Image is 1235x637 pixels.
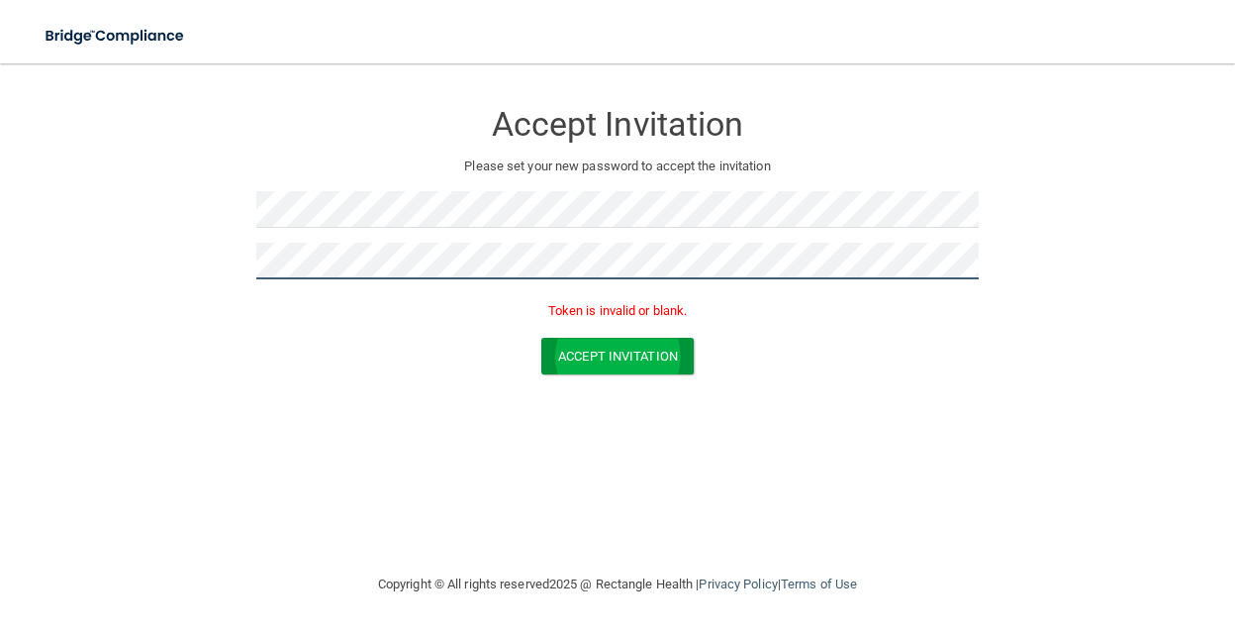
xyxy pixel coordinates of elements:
p: Token is invalid or blank. [256,299,979,323]
a: Terms of Use [781,577,857,591]
h3: Accept Invitation [256,106,979,143]
button: Accept Invitation [541,338,694,374]
p: Please set your new password to accept the invitation [271,155,964,178]
div: Copyright © All rights reserved 2025 @ Rectangle Health | | [256,553,979,616]
a: Privacy Policy [699,577,777,591]
img: bridge_compliance_login_screen.278c3ca4.svg [30,16,202,56]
